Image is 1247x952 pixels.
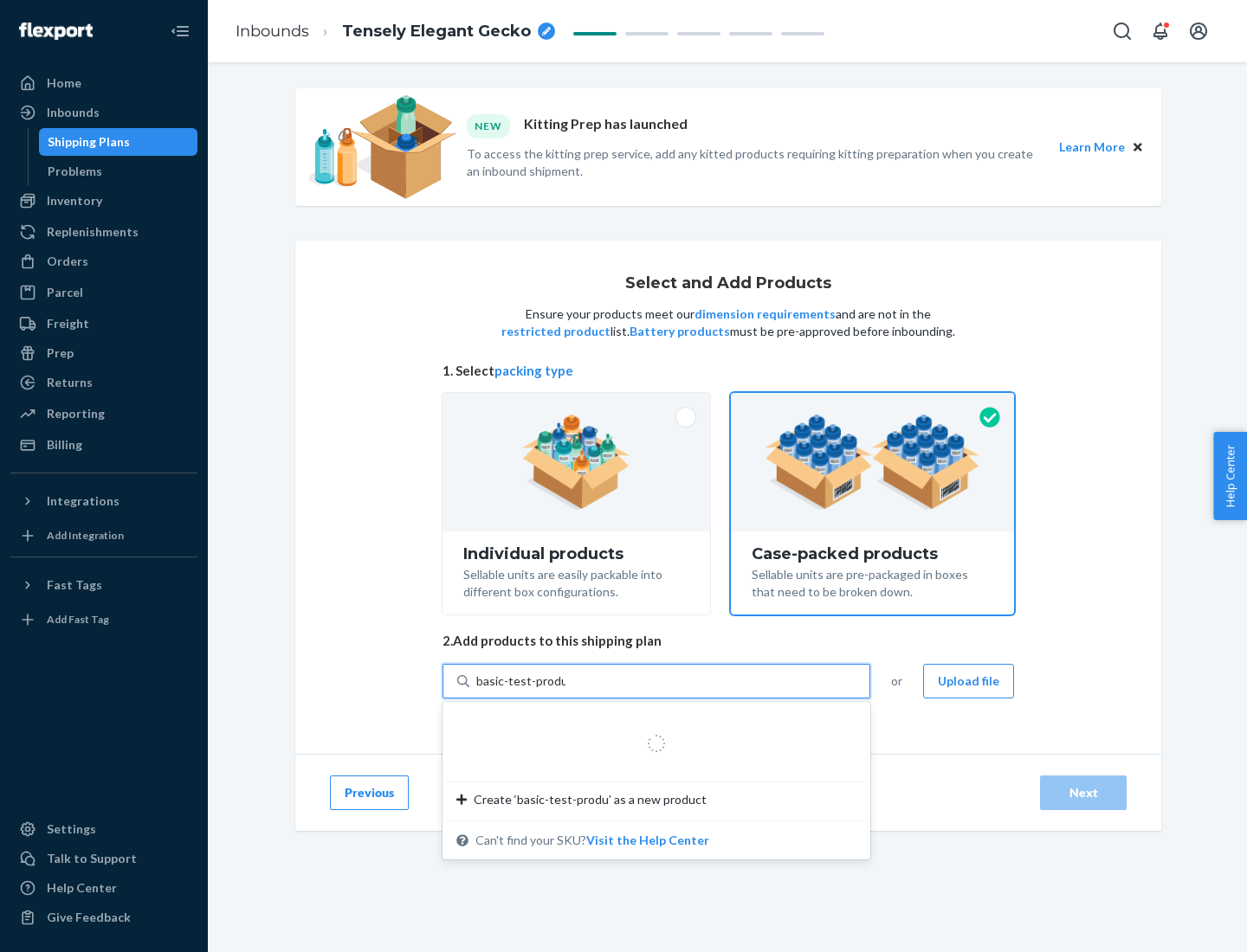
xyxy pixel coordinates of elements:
[48,163,102,180] div: Problems
[494,362,573,380] button: packing type
[47,879,117,897] div: Help Center
[10,69,197,97] a: Home
[586,832,709,849] button: Create ‘basic-test-produ’ as a new productCan't find your SKU?
[1105,14,1140,48] button: Open Search Box
[47,104,100,121] div: Inbounds
[10,279,197,306] a: Parcel
[47,576,102,594] div: Fast Tags
[10,487,197,515] button: Integrations
[47,315,89,332] div: Freight
[475,832,709,849] span: Can't find your SKU?
[443,632,1014,650] span: 2. Add products to this shipping plan
[630,323,730,340] button: Battery products
[10,310,197,338] a: Freight
[10,815,197,843] a: Settings
[10,400,197,428] a: Reporting
[1059,138,1125,157] button: Learn More
[10,904,197,931] button: Give Feedback
[47,436,82,453] div: Billing
[1143,14,1178,48] button: Open notifications
[1181,14,1216,48] button: Open account menu
[752,563,993,601] div: Sellable units are pre-packaged in boxes that need to be broken down.
[10,571,197,599] button: Fast Tags
[463,545,689,563] div: Individual products
[10,218,197,246] a: Replenishments
[625,275,831,293] h1: Select and Add Products
[47,374,93,391] div: Returns
[524,114,688,138] p: Kitting Prep has launched
[47,909,131,926] div: Give Feedback
[10,187,197,215] a: Inventory
[10,369,197,396] a: Returns
[1040,775,1127,810] button: Next
[923,664,1014,698] button: Upload file
[10,339,197,367] a: Prep
[501,323,611,340] button: restricted product
[10,248,197,275] a: Orders
[19,23,93,40] img: Flexport logo
[695,306,836,323] button: dimension requirements
[10,522,197,550] a: Add Integration
[500,306,957,340] p: Ensure your products meet our and are not in the list. must be pre-approved before inbounding.
[1213,432,1247,520] button: Help Center
[48,133,130,151] div: Shipping Plans
[39,128,198,156] a: Shipping Plans
[463,563,689,601] div: Sellable units are easily packable into different box configurations.
[474,791,707,808] span: Create ‘basic-test-produ’ as a new product
[47,820,96,838] div: Settings
[47,344,74,362] div: Prep
[330,775,409,810] button: Previous
[222,6,569,57] ol: breadcrumbs
[1128,138,1147,157] button: Close
[765,415,980,510] img: case-pack.59cecea509d18c883b923b81aeac6d0b.png
[891,672,902,690] span: or
[47,223,139,241] div: Replenishments
[236,22,309,41] a: Inbounds
[10,99,197,126] a: Inbounds
[47,284,83,301] div: Parcel
[1055,784,1112,801] div: Next
[47,612,109,627] div: Add Fast Tag
[522,415,630,510] img: individual-pack.facf35554cb0f1810c75b2bd6df2d64e.png
[39,158,198,185] a: Problems
[47,74,81,92] div: Home
[47,253,88,270] div: Orders
[752,545,993,563] div: Case-packed products
[342,21,531,43] span: Tensely Elegant Gecko
[10,431,197,459] a: Billing
[467,114,510,138] div: NEW
[467,145,1043,180] p: To access the kitting prep service, add any kitted products requiring kitting preparation when yo...
[476,672,565,690] input: Create ‘basic-test-produ’ as a new productCan't find your SKU?Visit the Help Center
[47,192,102,209] div: Inventory
[47,405,105,422] div: Reporting
[47,850,137,867] div: Talk to Support
[163,14,197,48] button: Close Navigation
[47,492,120,510] div: Integrations
[10,874,197,902] a: Help Center
[10,606,197,634] a: Add Fast Tag
[443,362,1014,380] span: 1. Select
[47,528,124,543] div: Add Integration
[10,845,197,872] a: Talk to Support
